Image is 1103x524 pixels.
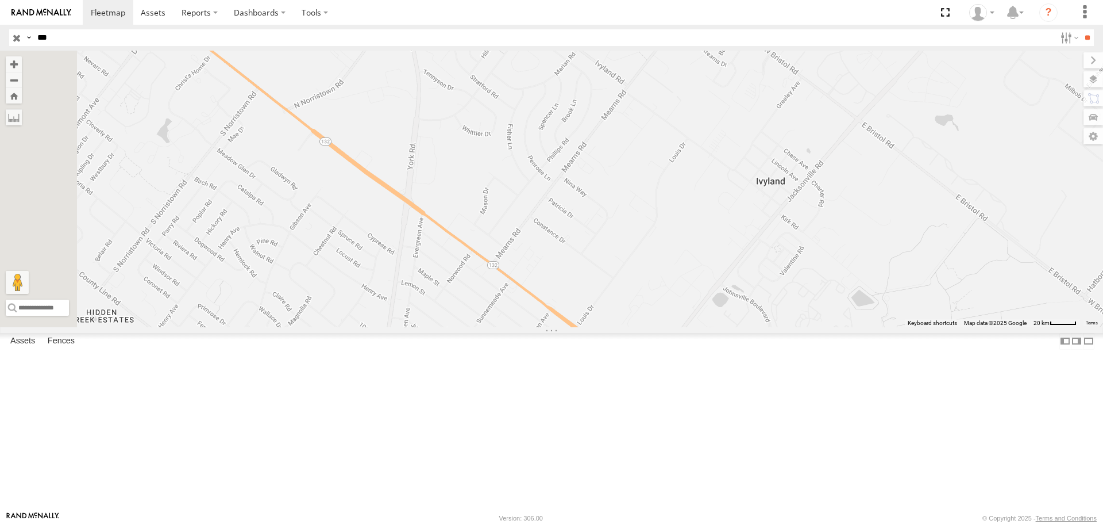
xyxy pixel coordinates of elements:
span: Map data ©2025 Google [964,320,1027,326]
a: Terms (opens in new tab) [1086,320,1098,325]
button: Drag Pegman onto the map to open Street View [6,271,29,294]
label: Search Query [24,29,33,46]
button: Zoom in [6,56,22,72]
label: Dock Summary Table to the Left [1059,333,1071,350]
button: Zoom Home [6,88,22,104]
img: rand-logo.svg [11,9,71,17]
label: Fences [42,334,80,350]
div: Kerry Mac Phee [965,4,998,21]
button: Keyboard shortcuts [908,319,957,327]
label: Assets [5,334,41,350]
label: Measure [6,109,22,125]
div: © Copyright 2025 - [982,515,1097,522]
label: Hide Summary Table [1083,333,1094,350]
div: Version: 306.00 [499,515,543,522]
span: 20 km [1033,320,1050,326]
button: Zoom out [6,72,22,88]
label: Dock Summary Table to the Right [1071,333,1082,350]
a: Terms and Conditions [1036,515,1097,522]
label: Search Filter Options [1056,29,1081,46]
a: Visit our Website [6,512,59,524]
button: Map Scale: 20 km per 43 pixels [1030,319,1080,327]
label: Map Settings [1083,128,1103,144]
i: ? [1039,3,1058,22]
